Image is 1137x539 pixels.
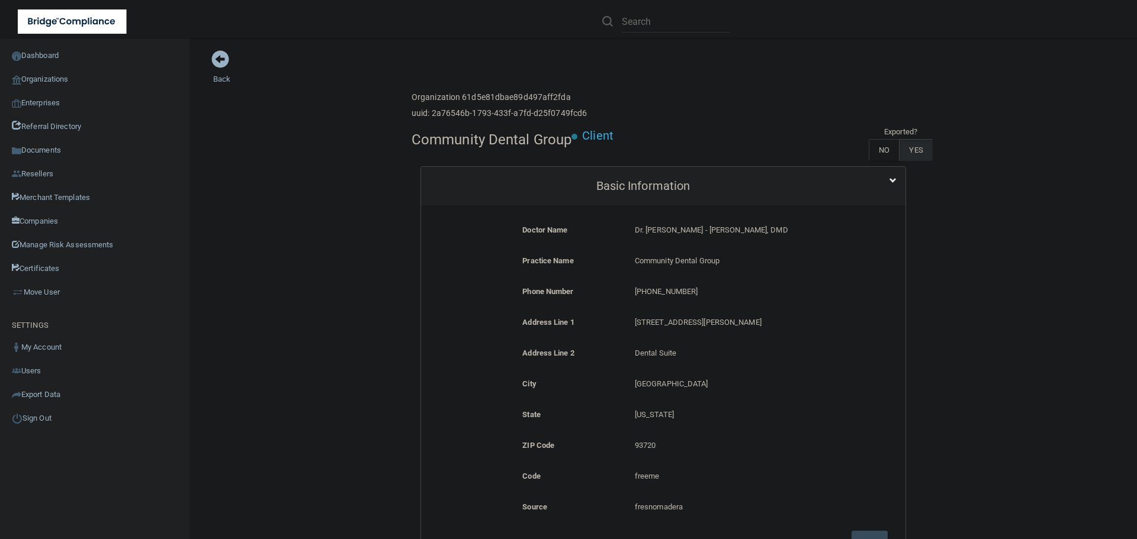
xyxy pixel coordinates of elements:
[899,139,932,161] label: YES
[635,223,841,237] p: Dr. [PERSON_NAME] - [PERSON_NAME], DMD
[12,366,21,376] img: icon-users.e205127d.png
[522,287,573,296] b: Phone Number
[430,173,897,199] a: Basic Information
[522,379,536,388] b: City
[12,286,24,298] img: briefcase.64adab9b.png
[12,75,21,85] img: organization-icon.f8decf85.png
[12,413,23,424] img: ic_power_dark.7ecde6b1.png
[869,139,899,161] label: NO
[869,125,933,139] td: Exported?
[522,318,574,327] b: Address Line 1
[12,99,21,108] img: enterprise.0d942306.png
[12,318,49,333] label: SETTINGS
[622,11,730,33] input: Search
[635,346,841,360] p: Dental Suite
[635,254,841,268] p: Community Dental Group
[12,51,21,61] img: ic_dashboard_dark.d01f4a41.png
[635,315,841,330] p: [STREET_ADDRESS][PERSON_NAME]
[602,16,613,27] img: ic-search.3b580494.png
[412,93,587,102] h6: Organization 61d5e81dbae89d497aff2fda
[635,377,841,391] p: [GEOGRAPHIC_DATA]
[522,225,567,234] b: Doctor Name
[12,343,21,352] img: ic_user_dark.df1a06c3.png
[582,125,614,147] p: Client
[522,502,547,511] b: Source
[213,60,230,83] a: Back
[522,256,573,265] b: Practice Name
[635,500,841,514] p: fresnomadera
[412,109,587,118] h6: uuid: 2a76546b-1793-433f-a7fd-d25f0749fcd6
[412,132,571,147] h4: Community Dental Group
[430,179,856,192] h5: Basic Information
[635,285,841,299] p: [PHONE_NUMBER]
[635,469,841,483] p: freeme
[522,410,541,419] b: State
[18,9,127,34] img: bridge_compliance_login_screen.278c3ca4.svg
[522,441,554,450] b: ZIP Code
[635,438,841,453] p: 93720
[522,472,540,480] b: Code
[635,408,841,422] p: [US_STATE]
[522,348,574,357] b: Address Line 2
[12,169,21,179] img: ic_reseller.de258add.png
[12,390,21,399] img: icon-export.b9366987.png
[12,146,21,156] img: icon-documents.8dae5593.png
